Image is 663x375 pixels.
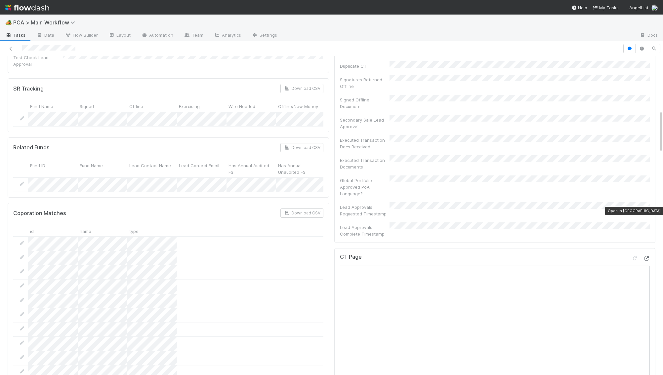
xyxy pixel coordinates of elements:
[13,86,44,92] h5: SR Tracking
[13,144,50,151] h5: Related Funds
[340,76,390,90] div: Signatures Returned Offline
[28,226,78,236] div: id
[276,160,326,177] div: Has Annual Unaudited FS
[340,117,390,130] div: Secondary Sale Lead Approval
[340,157,390,170] div: Executed Transaction Documents
[340,177,390,197] div: Global Portfolio Approved PoA Language?
[60,30,103,41] a: Flow Builder
[13,210,66,217] h5: Coporation Matches
[179,30,209,41] a: Team
[340,224,390,237] div: Lead Approvals Complete Timestamp
[209,30,246,41] a: Analytics
[571,4,587,11] div: Help
[593,4,619,11] a: My Tasks
[103,30,136,41] a: Layout
[651,5,658,11] img: avatar_2bce2475-05ee-46d3-9413-d3901f5fa03f.png
[31,30,60,41] a: Data
[127,160,177,177] div: Lead Contact Name
[593,5,619,10] span: My Tasks
[5,32,26,38] span: Tasks
[276,101,326,111] div: Offline/New Money
[629,5,648,10] span: AngelList
[136,30,179,41] a: Automation
[13,54,63,67] div: Test Check Lead Approval
[5,2,49,13] img: logo-inverted-e16ddd16eac7371096b0.svg
[227,101,276,111] div: Wire Needed
[280,84,323,93] button: Download CSV
[177,101,227,111] div: Exercising
[127,226,177,236] div: type
[127,101,177,111] div: Offline
[28,101,78,111] div: Fund Name
[246,30,282,41] a: Settings
[340,63,390,69] div: Duplicate CT
[340,204,390,217] div: Lead Approvals Requested Timestamp
[227,160,276,177] div: Has Annual Audited FS
[78,101,127,111] div: Signed
[78,226,127,236] div: name
[5,19,12,25] span: 🏕️
[634,30,663,41] a: Docs
[65,32,98,38] span: Flow Builder
[28,160,78,177] div: Fund ID
[177,160,227,177] div: Lead Contact Email
[280,143,323,152] button: Download CSV
[280,208,323,218] button: Download CSV
[78,160,127,177] div: Fund Name
[340,254,362,260] h5: CT Page
[340,96,390,110] div: Signed Offline Document
[340,137,390,150] div: Executed Transaction Docs Received
[13,19,78,26] span: PCA > Main Workflow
